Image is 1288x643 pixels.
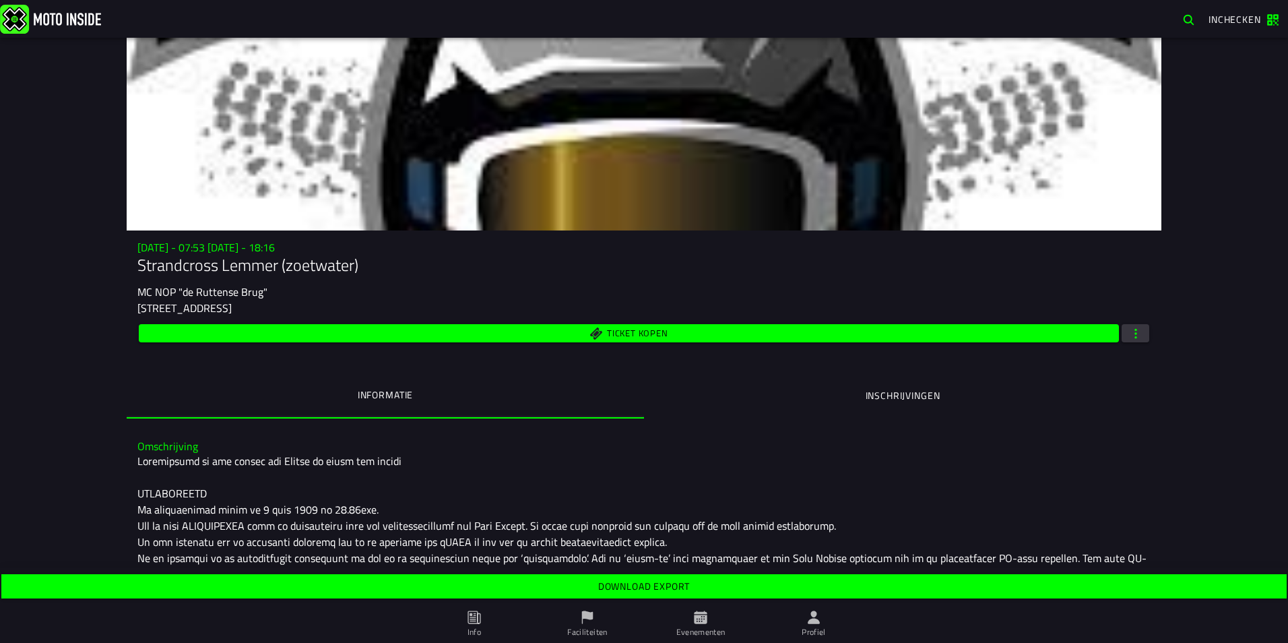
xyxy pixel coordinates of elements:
[567,626,607,638] ion-label: Faciliteiten
[1209,12,1261,26] span: Inchecken
[137,300,232,316] ion-text: [STREET_ADDRESS]
[137,254,1151,276] h1: Strandcross Lemmer (zoetwater)
[468,626,481,638] ion-label: Info
[802,626,826,638] ion-label: Profiel
[676,626,726,638] ion-label: Evenementen
[137,284,267,300] ion-text: MC NOP "de Ruttense Brug"
[137,440,1151,453] h3: Omschrijving
[607,330,668,338] span: Ticket kopen
[1202,7,1285,30] a: Inchecken
[137,241,1151,254] h3: [DATE] - 07:53 [DATE] - 18:16
[1,574,1287,599] ion-button: Download export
